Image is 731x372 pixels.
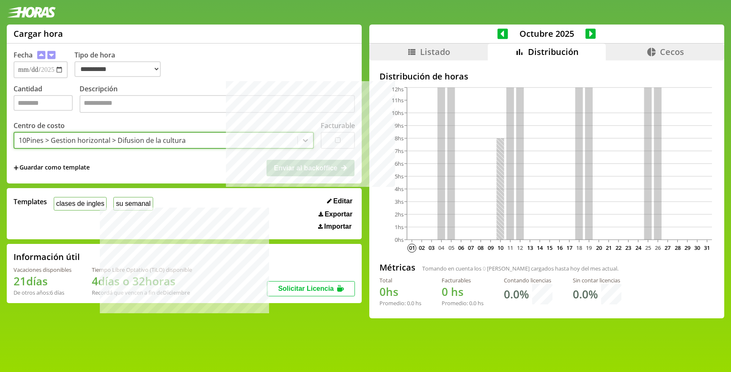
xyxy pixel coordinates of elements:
[19,136,186,145] div: 10Pines > Gestion horizontal > Difusion de la cultura
[442,276,484,284] div: Facturables
[429,244,434,252] text: 03
[14,84,80,115] label: Cantidad
[395,160,404,167] tspan: 6hs
[395,122,404,129] tspan: 9hs
[468,244,474,252] text: 07
[92,266,192,274] div: Tiempo Libre Optativo (TiLO) disponible
[576,244,582,252] text: 18
[14,121,65,130] label: Centro de costo
[487,244,493,252] text: 09
[324,223,352,230] span: Importar
[704,244,710,252] text: 31
[392,96,404,104] tspan: 11hs
[92,274,192,289] h1: 4 días o 32 horas
[395,134,404,142] tspan: 8hs
[504,287,529,302] h1: 0.0 %
[80,84,355,115] label: Descripción
[573,287,598,302] h1: 0.0 %
[379,276,421,284] div: Total
[420,46,450,57] span: Listado
[419,244,425,252] text: 02
[74,50,168,78] label: Tipo de hora
[635,244,641,252] text: 24
[442,284,484,299] h1: hs
[395,185,404,193] tspan: 4hs
[14,197,47,206] span: Templates
[665,244,671,252] text: 27
[625,244,631,252] text: 23
[14,266,71,274] div: Vacaciones disponibles
[469,299,476,307] span: 0.0
[517,244,523,252] text: 12
[395,211,404,218] tspan: 2hs
[448,244,454,252] text: 05
[14,50,33,60] label: Fecha
[674,244,680,252] text: 28
[586,244,592,252] text: 19
[616,244,621,252] text: 22
[14,163,90,172] span: +Guardar como template
[379,284,421,299] h1: hs
[392,85,404,93] tspan: 12hs
[527,244,533,252] text: 13
[379,262,415,273] h2: Métricas
[7,7,56,18] img: logotipo
[14,163,19,172] span: +
[163,289,190,296] b: Diciembre
[92,289,192,296] div: Recordá que vencen a fin de
[442,284,448,299] span: 0
[694,244,700,252] text: 30
[566,244,572,252] text: 17
[113,197,153,210] button: su semanal
[395,236,404,243] tspan: 0hs
[537,244,543,252] text: 14
[645,244,651,252] text: 25
[556,244,562,252] text: 16
[333,197,352,205] span: Editar
[54,197,107,210] button: clases de ingles
[379,284,386,299] span: 0
[395,147,404,155] tspan: 7hs
[483,265,486,272] span: 0
[655,244,661,252] text: 26
[407,299,414,307] span: 0.0
[660,46,684,57] span: Cecos
[14,95,73,111] input: Cantidad
[395,223,404,231] tspan: 1hs
[278,285,334,292] span: Solicitar Licencia
[497,244,503,252] text: 10
[395,198,404,205] tspan: 3hs
[392,109,404,117] tspan: 10hs
[379,299,421,307] div: Promedio: hs
[507,244,513,252] text: 11
[606,244,612,252] text: 21
[379,71,714,82] h2: Distribución de horas
[547,244,552,252] text: 15
[14,274,71,289] h1: 21 días
[14,289,71,296] div: De otros años: 6 días
[458,244,464,252] text: 06
[74,61,161,77] select: Tipo de hora
[438,244,445,252] text: 04
[80,95,355,113] textarea: Descripción
[596,244,602,252] text: 20
[395,172,404,180] tspan: 5hs
[442,299,484,307] div: Promedio: hs
[422,265,618,272] span: Tomando en cuenta los [PERSON_NAME] cargados hasta hoy del mes actual.
[324,197,355,205] button: Editar
[573,276,621,284] div: Sin contar licencias
[267,281,355,296] button: Solicitar Licencia
[504,276,552,284] div: Contando licencias
[324,211,352,218] span: Exportar
[478,244,484,252] text: 08
[508,28,585,39] span: Octubre 2025
[409,244,415,252] text: 01
[316,210,355,219] button: Exportar
[528,46,579,57] span: Distribución
[321,121,355,130] label: Facturable
[14,28,63,39] h1: Cargar hora
[14,251,80,263] h2: Información útil
[684,244,690,252] text: 29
